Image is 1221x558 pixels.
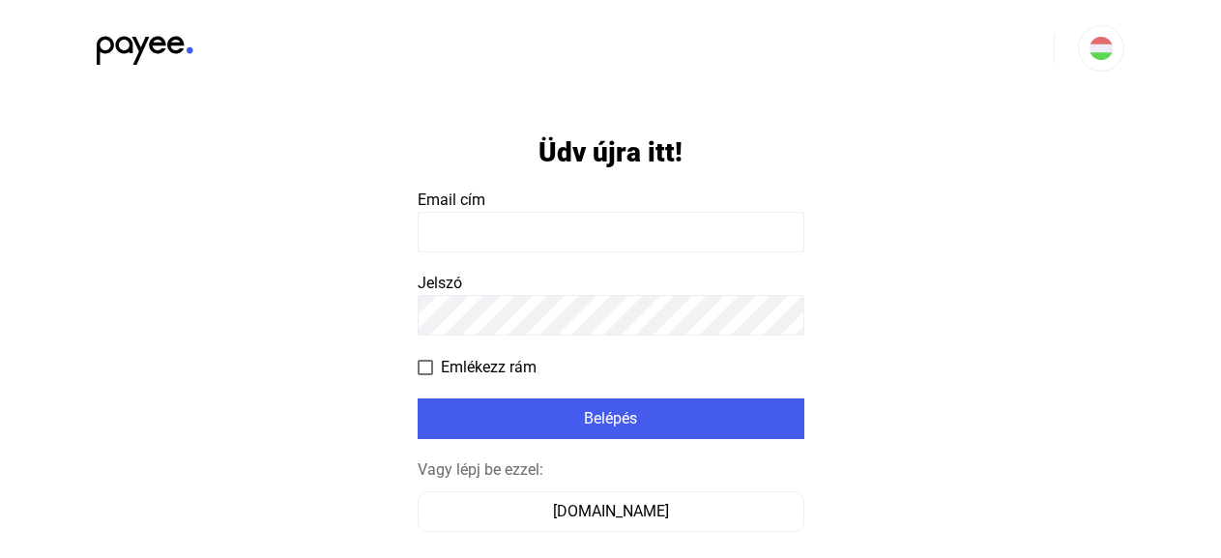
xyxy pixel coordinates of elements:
button: [DOMAIN_NAME] [418,491,804,532]
span: Jelszó [418,274,462,292]
img: HU [1090,37,1113,60]
div: Vagy lépj be ezzel: [418,458,804,482]
a: [DOMAIN_NAME] [418,502,804,520]
span: Email cím [418,191,485,209]
img: black-payee-blue-dot.svg [97,25,193,65]
h1: Üdv újra itt! [538,135,683,169]
div: [DOMAIN_NAME] [424,500,798,523]
span: Emlékezz rám [441,356,537,379]
button: HU [1078,25,1124,72]
button: Belépés [418,398,804,439]
div: Belépés [423,407,799,430]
